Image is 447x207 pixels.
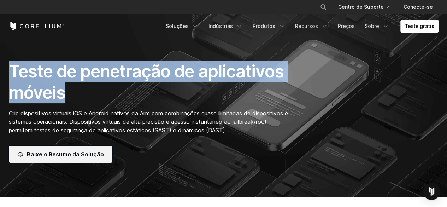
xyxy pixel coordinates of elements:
[9,61,284,103] font: Teste de penetração de aplicativos móveis
[311,1,439,13] div: Menu de navegação
[423,183,440,200] div: Open Intercom Messenger
[365,23,379,29] font: Sobre
[253,23,275,29] font: Produtos
[295,23,318,29] font: Recursos
[161,20,439,33] div: Menu de navegação
[338,23,355,29] font: Preços
[404,4,433,10] font: Conecte-se
[317,1,330,13] button: Procurar
[9,146,112,163] a: Baixe o Resumo da Solução
[27,151,104,158] font: Baixe o Resumo da Solução
[208,23,233,29] font: Indústrias
[338,4,384,10] font: Centro de Suporte
[405,23,434,29] font: Teste grátis
[9,110,288,134] font: Crie dispositivos virtuais iOS e Android nativos da Arm com combinações quase ilimitadas de dispo...
[9,22,65,30] a: Página inicial do Corellium
[166,23,189,29] font: Soluções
